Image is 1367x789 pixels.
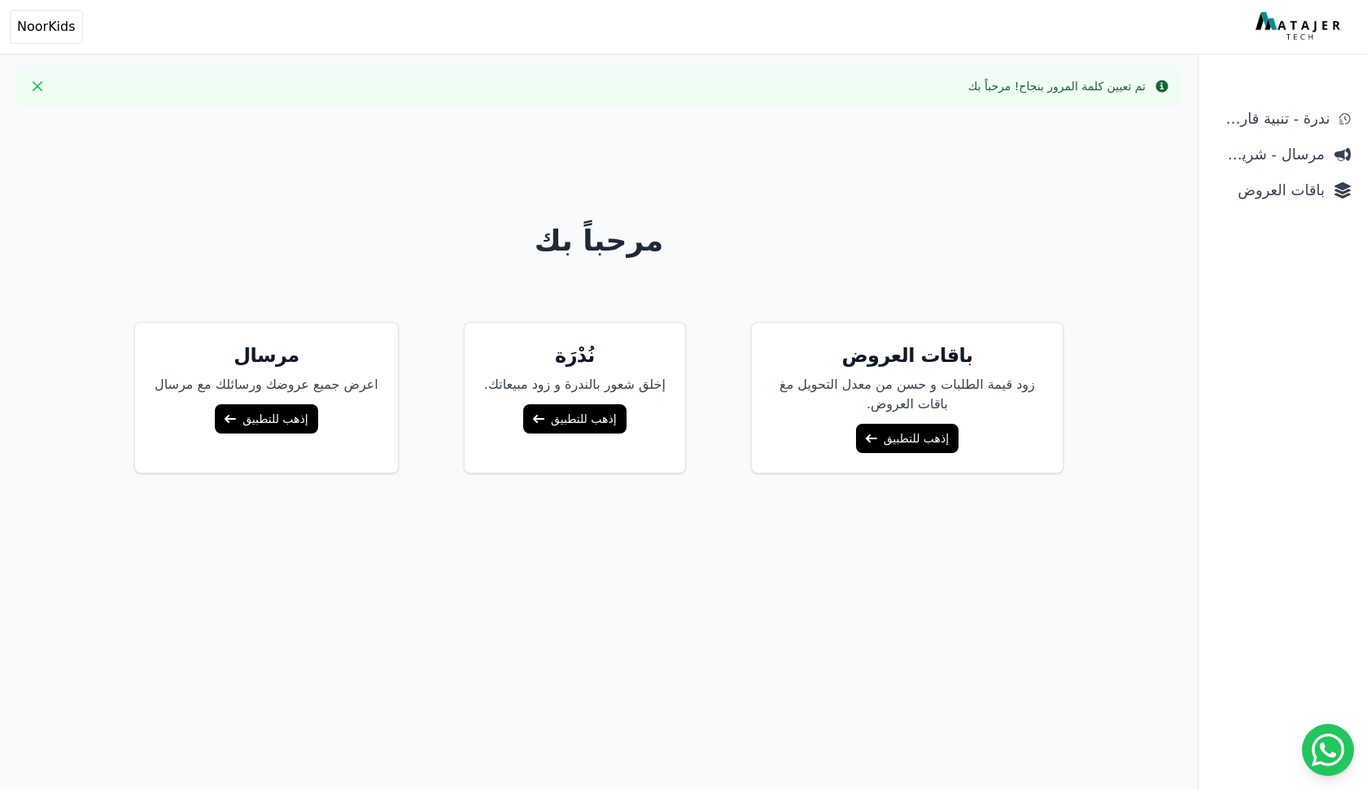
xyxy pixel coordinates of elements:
img: MatajerTech Logo [1256,12,1344,41]
h5: باقات العروض [771,342,1043,368]
p: زود قيمة الطلبات و حسن من معدل التحويل مغ باقات العروض. [771,375,1043,414]
button: NoorKids [10,10,83,44]
span: NoorKids [17,17,76,37]
div: تم تعيين كلمة المرور بنجاح! مرحباً بك [968,78,1146,94]
span: ندرة - تنبية قارب علي النفاذ [1215,107,1330,130]
p: إخلق شعور بالندرة و زود مبيعاتك. [484,375,666,394]
span: باقات العروض [1215,179,1325,202]
a: إذهب للتطبيق [856,424,959,453]
button: Close [24,73,50,99]
p: اعرض جميع عروضك ورسائلك مع مرسال [155,375,378,394]
span: مرسال - شريط دعاية [1215,143,1325,166]
a: إذهب للتطبيق [523,404,626,434]
h5: نُدْرَة [484,342,666,368]
a: إذهب للتطبيق [215,404,317,434]
h5: مرسال [155,342,378,368]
